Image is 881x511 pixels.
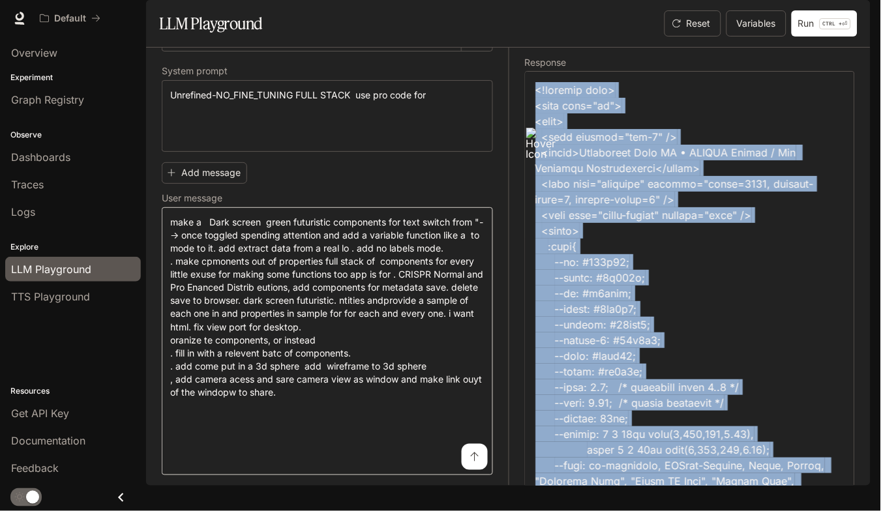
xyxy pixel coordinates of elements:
button: Variables [726,10,786,36]
p: Default [54,13,86,24]
button: All workspaces [34,5,106,31]
button: Reset [664,10,721,36]
button: Add message [162,162,247,184]
p: CTRL + [823,20,843,27]
button: RunCTRL +⏎ [792,10,858,36]
h1: LLM Playground [159,10,263,36]
p: System prompt [162,66,228,76]
p: ⏎ [820,18,851,29]
p: User message [162,194,222,203]
h5: Response [525,58,856,67]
